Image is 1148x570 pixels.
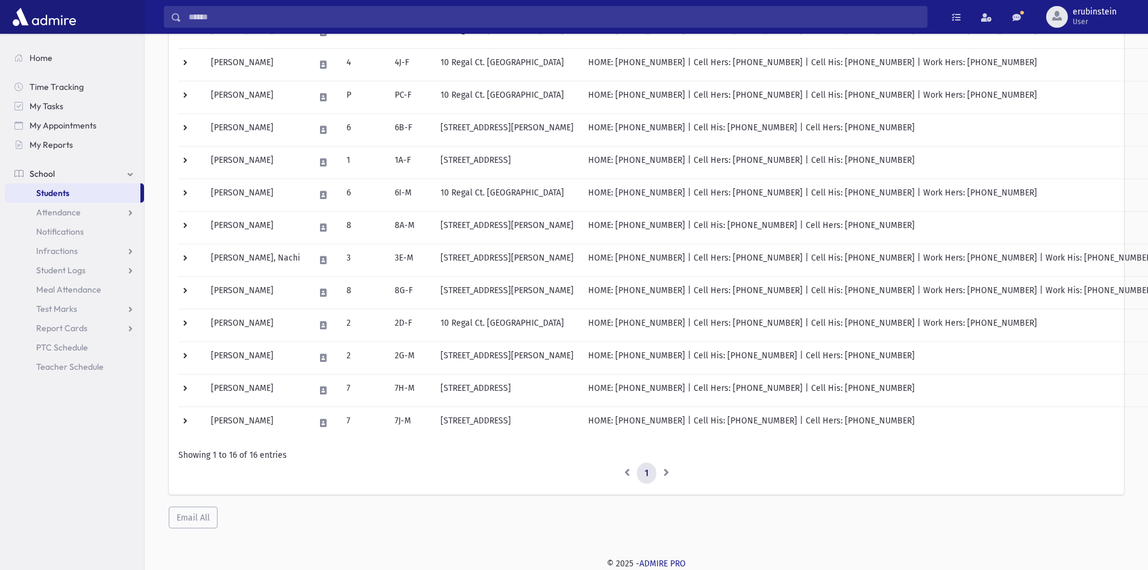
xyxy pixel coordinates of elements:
a: My Tasks [5,97,144,116]
span: Report Cards [36,323,87,334]
td: 8G-F [387,276,433,309]
a: Teacher Schedule [5,357,144,376]
a: PTC Schedule [5,338,144,357]
div: © 2025 - [164,557,1129,570]
td: 2G-M [387,341,433,374]
td: 4 [339,48,387,81]
a: Attendance [5,203,144,222]
td: 2 [339,341,387,374]
span: Time Tracking [30,81,84,92]
input: Search [181,6,927,28]
td: 2D-F [387,309,433,341]
a: Test Marks [5,299,144,318]
td: 3 [339,244,387,276]
button: Email All [169,507,218,528]
td: 7J-M [387,407,433,439]
td: [PERSON_NAME] [204,309,307,341]
td: [STREET_ADDRESS] [433,374,581,407]
td: [STREET_ADDRESS][PERSON_NAME] [433,211,581,244]
td: 6 [339,113,387,146]
td: 4J-F [387,48,433,81]
td: 6 [339,179,387,211]
a: Report Cards [5,318,144,338]
a: ADMIRE PRO [639,559,686,569]
span: Attendance [36,207,81,218]
td: [PERSON_NAME] [204,179,307,211]
a: Students [5,183,140,203]
td: [STREET_ADDRESS][PERSON_NAME] [433,244,581,276]
td: 2 [339,309,387,341]
td: 10 Regal Ct. [GEOGRAPHIC_DATA] [433,309,581,341]
span: Teacher Schedule [36,361,104,372]
td: 1 [339,146,387,179]
td: 6I-M [387,179,433,211]
td: [STREET_ADDRESS][PERSON_NAME] [433,113,581,146]
div: Showing 1 to 16 of 16 entries [178,449,1114,461]
td: [PERSON_NAME] [204,374,307,407]
td: PC-F [387,81,433,113]
a: Home [5,48,144,68]
td: 10 Regal Ct. [GEOGRAPHIC_DATA] [433,48,581,81]
td: P [339,81,387,113]
td: 10 Regal Ct. [GEOGRAPHIC_DATA] [433,179,581,211]
td: [PERSON_NAME] [204,211,307,244]
span: Notifications [36,226,84,237]
td: [PERSON_NAME] [204,276,307,309]
span: My Appointments [30,120,96,131]
span: PTC Schedule [36,342,88,353]
span: My Reports [30,139,73,150]
a: Student Logs [5,261,144,280]
td: [STREET_ADDRESS][PERSON_NAME] [433,341,581,374]
td: 8 [339,276,387,309]
td: [PERSON_NAME] [204,113,307,146]
a: My Appointments [5,116,144,135]
a: Infractions [5,241,144,261]
span: erubinstein [1073,7,1117,17]
td: [PERSON_NAME] [204,48,307,81]
a: My Reports [5,135,144,154]
span: School [30,168,55,179]
span: User [1073,17,1117,27]
a: 1 [637,463,656,484]
img: AdmirePro [10,5,79,29]
td: [PERSON_NAME] [204,407,307,439]
span: My Tasks [30,101,63,112]
span: Test Marks [36,303,77,314]
td: [STREET_ADDRESS] [433,146,581,179]
span: Meal Attendance [36,284,101,295]
td: [STREET_ADDRESS] [433,407,581,439]
a: School [5,164,144,183]
td: [PERSON_NAME] [204,81,307,113]
a: Time Tracking [5,77,144,97]
span: Students [36,188,69,198]
td: [PERSON_NAME] [204,146,307,179]
span: Home [30,52,52,63]
td: 10 Regal Ct. [GEOGRAPHIC_DATA] [433,81,581,113]
td: 7 [339,374,387,407]
td: 8 [339,211,387,244]
td: 6B-F [387,113,433,146]
td: [STREET_ADDRESS][PERSON_NAME] [433,276,581,309]
td: 7 [339,407,387,439]
td: 1A-F [387,146,433,179]
td: [PERSON_NAME], Nachi [204,244,307,276]
td: 7H-M [387,374,433,407]
td: [PERSON_NAME] [204,341,307,374]
td: 3E-M [387,244,433,276]
span: Infractions [36,245,78,256]
a: Notifications [5,222,144,241]
td: 8A-M [387,211,433,244]
span: Student Logs [36,265,86,276]
a: Meal Attendance [5,280,144,299]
